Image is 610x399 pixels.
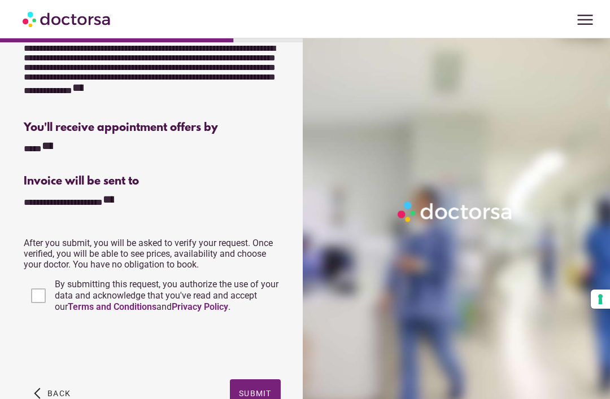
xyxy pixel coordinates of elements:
div: You'll receive appointment offers by [24,121,280,134]
div: Invoice will be sent to [24,175,280,188]
iframe: reCAPTCHA [24,324,195,368]
button: Your consent preferences for tracking technologies [591,290,610,309]
span: By submitting this request, you authorize the use of your data and acknowledge that you've read a... [55,279,278,312]
img: Logo-Doctorsa-trans-White-partial-flat.png [394,198,516,225]
a: Privacy Policy [172,301,228,312]
img: Doctorsa.com [23,6,112,32]
span: Back [47,389,71,398]
p: After you submit, you will be asked to verify your request. Once verified, you will be able to se... [24,238,280,270]
a: Terms and Conditions [68,301,156,312]
span: Submit [239,389,272,398]
span: menu [574,9,596,30]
